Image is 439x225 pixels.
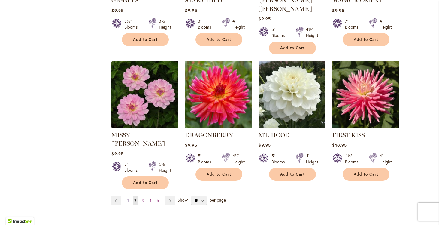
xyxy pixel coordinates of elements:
span: Add to Cart [207,37,231,42]
div: 4½' Height [306,26,318,39]
button: Add to Cart [269,168,316,181]
div: 4' Height [232,18,245,30]
button: Add to Cart [195,33,242,46]
div: 3½" Blooms [124,18,141,30]
div: 5" Blooms [271,153,288,165]
img: DRAGONBERRY [185,61,252,128]
div: 7" Blooms [345,18,362,30]
span: 4 [149,198,151,203]
div: 3" Blooms [124,161,141,173]
img: FIRST KISS [332,61,399,128]
span: $9.95 [185,142,197,148]
button: Add to Cart [122,176,169,189]
div: 5" Blooms [198,153,215,165]
a: MT. HOOD [259,124,325,129]
div: 5½' Height [159,161,171,173]
span: Add to Cart [280,172,305,177]
span: 1 [127,198,129,203]
a: FIRST KISS [332,124,399,129]
iframe: Launch Accessibility Center [5,204,21,220]
button: Add to Cart [195,168,242,181]
span: 5 [157,198,159,203]
span: $9.95 [185,8,197,13]
a: 1 [126,196,130,205]
img: MT. HOOD [259,61,325,128]
span: per page [210,197,226,203]
span: Add to Cart [133,37,158,42]
a: 3 [140,196,145,205]
a: 5 [155,196,160,205]
div: 3½' Height [159,18,171,30]
span: Add to Cart [207,172,231,177]
span: $10.95 [332,142,347,148]
a: MISSY [PERSON_NAME] [111,131,165,147]
button: Add to Cart [269,42,316,54]
a: DRAGONBERRY [185,131,233,139]
div: 4' Height [380,18,392,30]
a: MT. HOOD [259,131,290,139]
a: DRAGONBERRY [185,124,252,129]
span: Add to Cart [133,180,158,185]
span: $9.95 [111,8,123,13]
button: Add to Cart [122,33,169,46]
span: Add to Cart [354,37,378,42]
span: $9.95 [259,142,271,148]
span: $9.95 [111,151,123,156]
div: 4' Height [306,153,318,165]
span: 2 [134,198,136,203]
img: MISSY SUE [111,61,178,128]
a: 4 [148,196,153,205]
span: 3 [142,198,144,203]
span: Add to Cart [354,172,378,177]
span: Add to Cart [280,45,305,51]
a: FIRST KISS [332,131,365,139]
span: $9.95 [332,8,344,13]
div: 4' Height [380,153,392,165]
div: 5" Blooms [271,26,288,39]
div: 4½' Height [232,153,245,165]
button: Add to Cart [343,33,389,46]
span: $9.95 [259,16,271,22]
button: Add to Cart [343,168,389,181]
span: Show [177,197,188,203]
a: MISSY SUE [111,124,178,129]
div: 3" Blooms [198,18,215,30]
div: 4½" Blooms [345,153,362,165]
